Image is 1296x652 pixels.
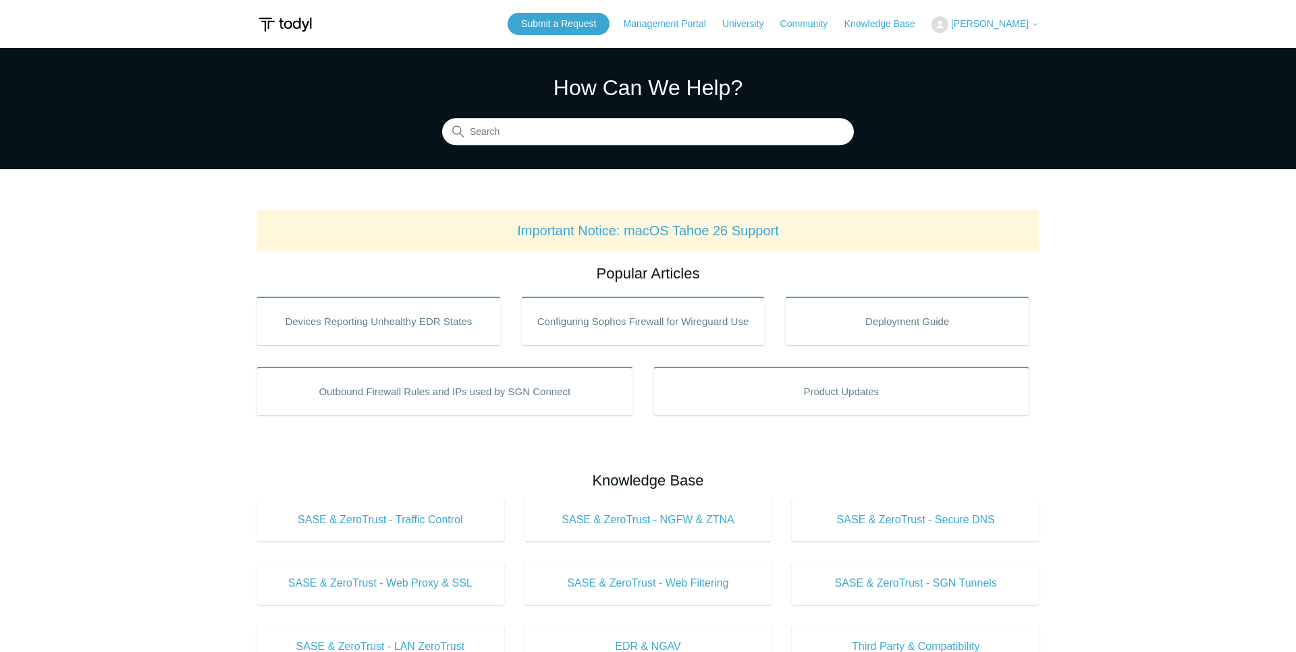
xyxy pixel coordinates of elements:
a: Submit a Request [508,13,610,35]
span: SASE & ZeroTrust - NGFW & ZTNA [545,512,752,528]
a: SASE & ZeroTrust - NGFW & ZTNA [524,498,772,541]
a: Knowledge Base [844,17,929,31]
span: SASE & ZeroTrust - Traffic Control [277,512,484,528]
a: SASE & ZeroTrust - Web Proxy & SSL [256,562,504,605]
h2: Knowledge Base [256,469,1039,492]
button: [PERSON_NAME] [932,16,1039,33]
a: SASE & ZeroTrust - Secure DNS [792,498,1039,541]
h1: How Can We Help? [442,71,854,104]
a: University [722,17,777,31]
a: SASE & ZeroTrust - SGN Tunnels [792,562,1039,605]
a: Devices Reporting Unhealthy EDR States [256,297,501,345]
a: Configuring Sophos Firewall for Wireguard Use [521,297,765,345]
span: SASE & ZeroTrust - Secure DNS [812,512,1019,528]
span: SASE & ZeroTrust - SGN Tunnels [812,575,1019,591]
a: Outbound Firewall Rules and IPs used by SGN Connect [256,367,633,415]
a: Deployment Guide [785,297,1029,345]
a: SASE & ZeroTrust - Web Filtering [524,562,772,605]
span: SASE & ZeroTrust - Web Proxy & SSL [277,575,484,591]
h2: Popular Articles [256,262,1039,285]
span: [PERSON_NAME] [951,18,1029,29]
img: Todyl Support Center Help Center home page [256,12,314,37]
a: Important Notice: macOS Tahoe 26 Support [517,223,779,238]
a: Product Updates [653,367,1030,415]
a: Community [780,17,842,31]
span: SASE & ZeroTrust - Web Filtering [545,575,752,591]
a: SASE & ZeroTrust - Traffic Control [256,498,504,541]
input: Search [442,119,854,146]
a: Management Portal [624,17,720,31]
